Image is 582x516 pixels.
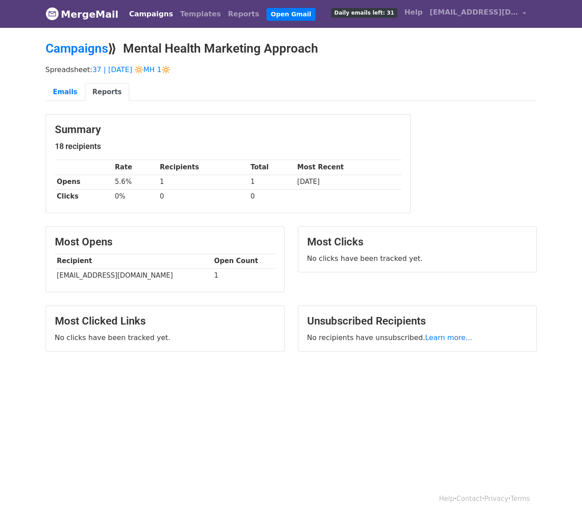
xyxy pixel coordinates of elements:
[55,175,113,189] th: Opens
[331,8,397,18] span: Daily emails left: 31
[126,5,177,23] a: Campaigns
[295,160,401,175] th: Most Recent
[177,5,224,23] a: Templates
[430,7,518,18] span: [EMAIL_ADDRESS][DOMAIN_NAME]
[46,7,59,20] img: MergeMail logo
[307,333,528,342] p: No recipients have unsubscribed.
[55,268,212,283] td: [EMAIL_ADDRESS][DOMAIN_NAME]
[93,65,170,74] a: 37 | [DATE] 🔆MH 1🔆
[46,65,537,74] p: Spreadsheet:
[46,5,119,23] a: MergeMail
[55,315,275,328] h3: Most Clicked Links
[224,5,263,23] a: Reports
[510,495,530,503] a: Terms
[46,41,537,56] h2: ⟫ Mental Health Marketing Approach
[46,41,108,56] a: Campaigns
[113,175,158,189] td: 5.6%
[307,236,528,248] h3: Most Clicks
[484,495,508,503] a: Privacy
[55,333,275,342] p: No clicks have been tracked yet.
[113,189,158,204] td: 0%
[295,175,401,189] td: [DATE]
[55,123,401,136] h3: Summary
[158,160,248,175] th: Recipients
[248,175,295,189] td: 1
[55,141,401,151] h5: 18 recipients
[55,189,113,204] th: Clicks
[85,83,129,101] a: Reports
[538,474,582,516] iframe: Chat Widget
[426,4,530,24] a: [EMAIL_ADDRESS][DOMAIN_NAME]
[248,160,295,175] th: Total
[158,175,248,189] td: 1
[401,4,426,21] a: Help
[328,4,401,21] a: Daily emails left: 31
[46,83,85,101] a: Emails
[425,333,473,342] a: Learn more...
[113,160,158,175] th: Rate
[439,495,454,503] a: Help
[266,8,316,21] a: Open Gmail
[158,189,248,204] td: 0
[307,254,528,263] p: No clicks have been tracked yet.
[212,268,275,283] td: 1
[248,189,295,204] td: 0
[212,254,275,268] th: Open Count
[55,236,275,248] h3: Most Opens
[456,495,482,503] a: Contact
[55,254,212,268] th: Recipient
[307,315,528,328] h3: Unsubscribed Recipients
